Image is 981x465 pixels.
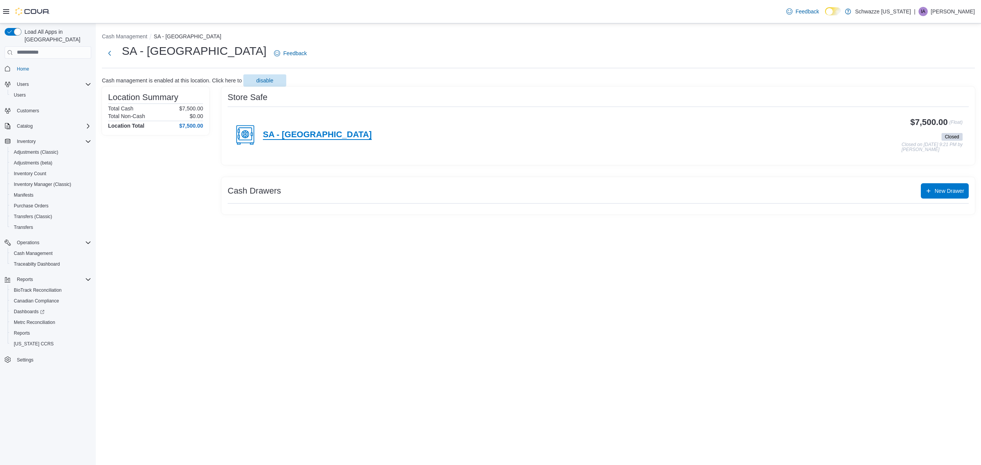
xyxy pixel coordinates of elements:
[263,130,372,140] h4: SA - [GEOGRAPHIC_DATA]
[11,212,91,221] span: Transfers (Classic)
[8,168,94,179] button: Inventory Count
[11,212,55,221] a: Transfers (Classic)
[108,105,133,112] h6: Total Cash
[902,142,963,153] p: Closed on [DATE] 9:21 PM by [PERSON_NAME]
[11,260,91,269] span: Traceabilty Dashboard
[14,92,26,98] span: Users
[2,237,94,248] button: Operations
[8,158,94,168] button: Adjustments (beta)
[14,122,36,131] button: Catalog
[11,169,91,178] span: Inventory Count
[825,7,841,15] input: Dark Mode
[949,118,963,131] p: (Float)
[11,169,49,178] a: Inventory Count
[14,309,44,315] span: Dashboards
[8,90,94,100] button: Users
[14,122,91,131] span: Catalog
[14,64,32,74] a: Home
[2,63,94,74] button: Home
[945,133,959,140] span: Closed
[11,307,91,316] span: Dashboards
[14,355,36,365] a: Settings
[5,60,91,385] nav: Complex example
[17,138,36,145] span: Inventory
[108,113,145,119] h6: Total Non-Cash
[11,329,33,338] a: Reports
[11,296,62,306] a: Canadian Compliance
[796,8,819,15] span: Feedback
[14,137,91,146] span: Inventory
[11,180,91,189] span: Inventory Manager (Classic)
[11,148,61,157] a: Adjustments (Classic)
[102,77,242,84] p: Cash management is enabled at this location. Click here to
[271,46,310,61] a: Feedback
[11,329,91,338] span: Reports
[8,147,94,158] button: Adjustments (Classic)
[8,259,94,269] button: Traceabilty Dashboard
[855,7,911,16] p: Schwazze [US_STATE]
[179,123,203,129] h4: $7,500.00
[11,318,58,327] a: Metrc Reconciliation
[8,211,94,222] button: Transfers (Classic)
[108,93,178,102] h3: Location Summary
[11,339,57,348] a: [US_STATE] CCRS
[190,113,203,119] p: $0.00
[154,33,221,39] button: SA - [GEOGRAPHIC_DATA]
[102,33,147,39] button: Cash Management
[11,296,91,306] span: Canadian Compliance
[102,46,117,61] button: Next
[11,90,91,100] span: Users
[14,238,43,247] button: Operations
[11,318,91,327] span: Metrc Reconciliation
[11,249,91,258] span: Cash Management
[14,192,33,198] span: Manifests
[14,275,91,284] span: Reports
[122,43,266,59] h1: SA - [GEOGRAPHIC_DATA]
[11,180,74,189] a: Inventory Manager (Classic)
[11,307,48,316] a: Dashboards
[8,285,94,296] button: BioTrack Reconciliation
[14,214,52,220] span: Transfers (Classic)
[8,338,94,349] button: [US_STATE] CCRS
[942,133,963,141] span: Closed
[14,287,62,293] span: BioTrack Reconciliation
[11,201,52,210] a: Purchase Orders
[910,118,948,127] h3: $7,500.00
[283,49,307,57] span: Feedback
[14,238,91,247] span: Operations
[11,223,91,232] span: Transfers
[14,298,59,304] span: Canadian Compliance
[11,260,63,269] a: Traceabilty Dashboard
[21,28,91,43] span: Load All Apps in [GEOGRAPHIC_DATA]
[14,106,91,115] span: Customers
[921,7,925,16] span: IA
[17,240,39,246] span: Operations
[11,201,91,210] span: Purchase Orders
[17,81,29,87] span: Users
[14,64,91,74] span: Home
[17,123,33,129] span: Catalog
[179,105,203,112] p: $7,500.00
[8,179,94,190] button: Inventory Manager (Classic)
[14,319,55,325] span: Metrc Reconciliation
[921,183,969,199] button: New Drawer
[14,355,91,364] span: Settings
[14,149,58,155] span: Adjustments (Classic)
[102,33,975,42] nav: An example of EuiBreadcrumbs
[256,77,273,84] span: disable
[14,275,36,284] button: Reports
[108,123,144,129] h4: Location Total
[8,328,94,338] button: Reports
[11,191,36,200] a: Manifests
[14,171,46,177] span: Inventory Count
[11,191,91,200] span: Manifests
[914,7,915,16] p: |
[14,80,91,89] span: Users
[8,190,94,200] button: Manifests
[2,105,94,116] button: Customers
[14,181,71,187] span: Inventory Manager (Classic)
[14,106,42,115] a: Customers
[14,341,54,347] span: [US_STATE] CCRS
[14,250,52,256] span: Cash Management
